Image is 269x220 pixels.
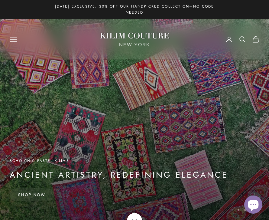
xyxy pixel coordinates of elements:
p: [DATE] Exclusive: 30% Off Our Handpicked Collection—No Code Needed [50,4,219,16]
a: Shop Now [10,188,54,201]
p: Boho-Chic Pastel Kilims [10,158,228,164]
nav: Secondary navigation [225,36,259,43]
nav: Primary navigation [10,36,85,43]
p: Ancient Artistry, Redefining Elegance [10,169,228,181]
inbox-online-store-chat: Shopify online store chat [242,195,264,215]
